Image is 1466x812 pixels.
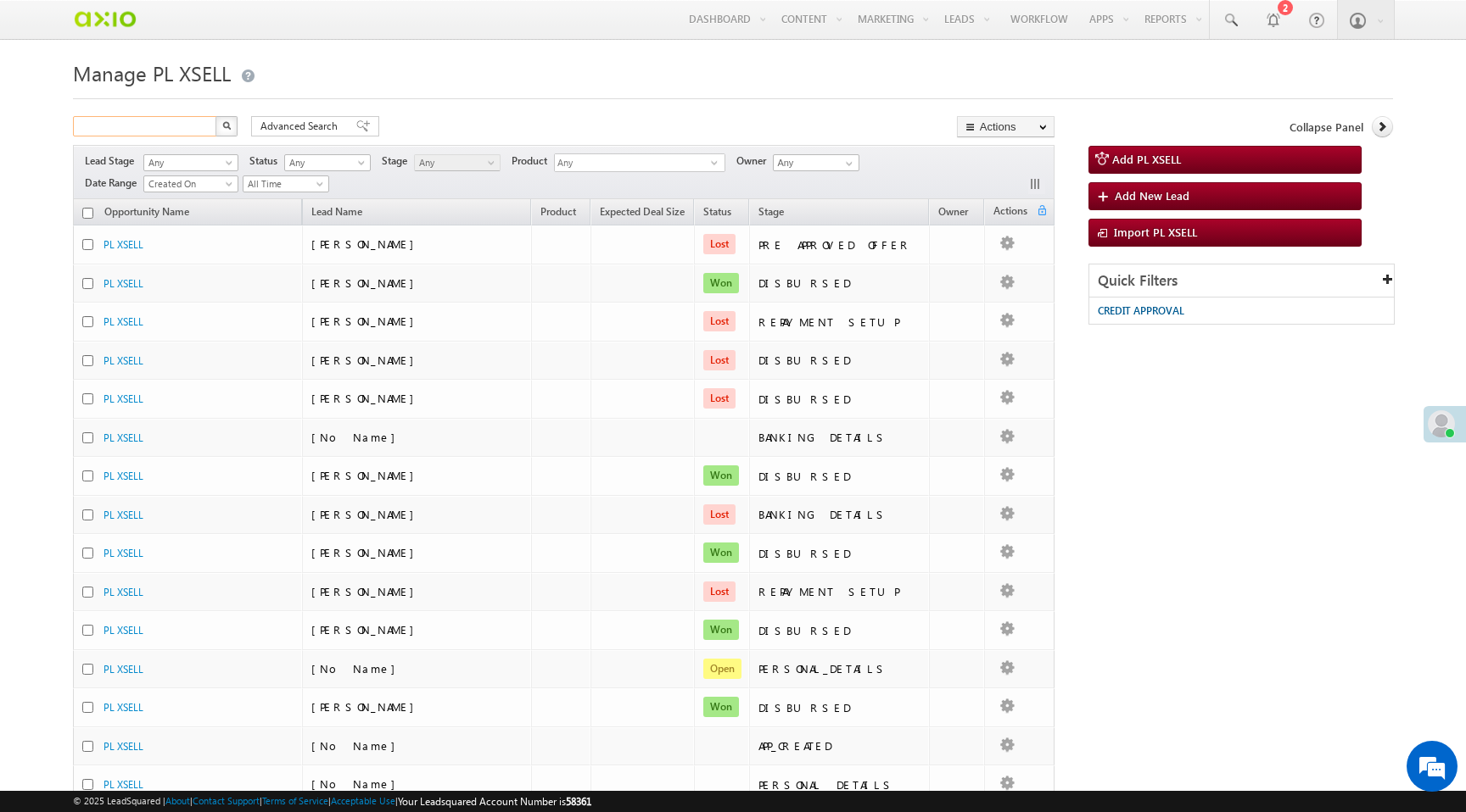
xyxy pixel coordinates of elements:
a: PL XSELL [104,547,143,559]
span: [PERSON_NAME] [311,507,422,521]
span: Stage [382,153,414,169]
div: Any [554,153,725,172]
span: Manage PL XSELL [73,59,231,86]
div: BANKING DETAILS [758,507,921,522]
div: PERSONAL_DETAILS [758,661,921,676]
a: PL XSELL [104,315,143,328]
span: Add New Lead [1115,188,1189,203]
span: [PERSON_NAME] [311,314,422,328]
a: PL XSELL [104,663,143,676]
span: © 2025 LeadSquared | | | | | [73,793,591,809]
span: Status [249,153,284,169]
a: Any [414,154,501,171]
a: PL XSELL [104,277,143,290]
a: Created On [143,175,238,192]
span: [PERSON_NAME] [311,699,422,714]
span: Created On [144,176,232,192]
span: Stage [758,205,784,218]
div: REPAYMENT SETUP [758,584,921,599]
span: Any [415,155,495,170]
span: Lost [703,350,736,370]
input: Check all records [82,208,93,219]
button: Actions [957,116,1055,137]
span: Add PL XSELL [1112,152,1181,166]
a: PL XSELL [104,392,143,405]
span: Collapse Panel [1290,120,1363,135]
div: APP_CREATED [758,738,921,754]
input: Type to Search [773,154,859,171]
div: DISBURSED [758,392,921,407]
div: BANKING DETAILS [758,430,921,445]
a: Status [695,203,740,225]
a: PL XSELL [104,238,143,251]
div: DISBURSED [758,469,921,484]
textarea: Type your message and hit 'Enter' [22,157,310,508]
div: DISBURSED [758,700,921,715]
span: Product [512,153,554,169]
span: Open [703,659,741,679]
a: Terms of Service [262,795,328,806]
span: Won [703,620,739,640]
span: Product [540,205,576,218]
span: Date Range [85,175,143,191]
div: PRE APPROVED OFFER [758,237,921,253]
span: Any [285,155,366,170]
span: [PERSON_NAME] [311,391,422,405]
a: PL XSELL [104,740,143,753]
span: [No Name] [311,738,404,753]
span: [PERSON_NAME] [311,236,422,251]
span: [PERSON_NAME] [311,468,422,482]
div: DISBURSED [758,275,921,291]
span: Your Leadsquared Account Number is [398,795,591,808]
img: d_60004797649_company_0_60004797649 [29,89,71,111]
span: Opportunity Name [104,205,189,218]
span: [PERSON_NAME] [311,353,422,367]
div: Quick Filters [1089,264,1394,298]
a: Any [143,154,238,171]
div: Minimize live chat window [278,8,319,49]
div: PERSONAL DETAILS [758,777,921,793]
a: Any [284,154,371,171]
span: Owner [938,205,968,218]
span: [No Name] [311,776,404,791]
img: Search [222,121,231,130]
a: PL XSELL [104,701,143,714]
span: Actions [985,202,1036,224]
span: Expected Deal Size [600,205,685,218]
span: Won [703,273,739,293]
span: Lost [703,581,736,602]
a: PL XSELL [104,509,143,521]
a: PL XSELL [104,624,143,637]
span: Lead Stage [85,153,141,169]
div: REPAYMENT SETUP [758,314,921,330]
a: PL XSELL [104,354,143,367]
span: [PERSON_NAME] [311,584,422,598]
a: PL XSELL [104,778,143,791]
span: CREDIT APPROVAL [1098,304,1184,317]
span: Any [555,154,711,174]
span: select [711,159,725,166]
a: PL XSELL [104,470,143,482]
div: DISBURSED [758,353,921,368]
span: [PERSON_NAME] [311,622,422,637]
a: Acceptable Use [331,795,395,806]
span: [No Name] [311,661,404,676]
a: Contact Support [193,795,260,806]
span: Won [703,465,739,486]
span: Owner [736,153,773,169]
a: Stage [750,203,792,225]
a: Opportunity Name [96,203,198,225]
a: Expected Deal Size [591,203,693,225]
span: Won [703,697,739,717]
em: Start Chat [231,522,308,545]
span: Won [703,542,739,563]
div: DISBURSED [758,546,921,561]
span: [PERSON_NAME] [311,545,422,559]
span: Lost [703,311,736,331]
span: Lost [703,388,736,409]
span: Advanced Search [260,119,343,134]
div: Chat with us now [88,89,285,111]
a: All Time [243,175,329,192]
span: Any [144,155,232,170]
a: PL XSELL [104,586,143,598]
